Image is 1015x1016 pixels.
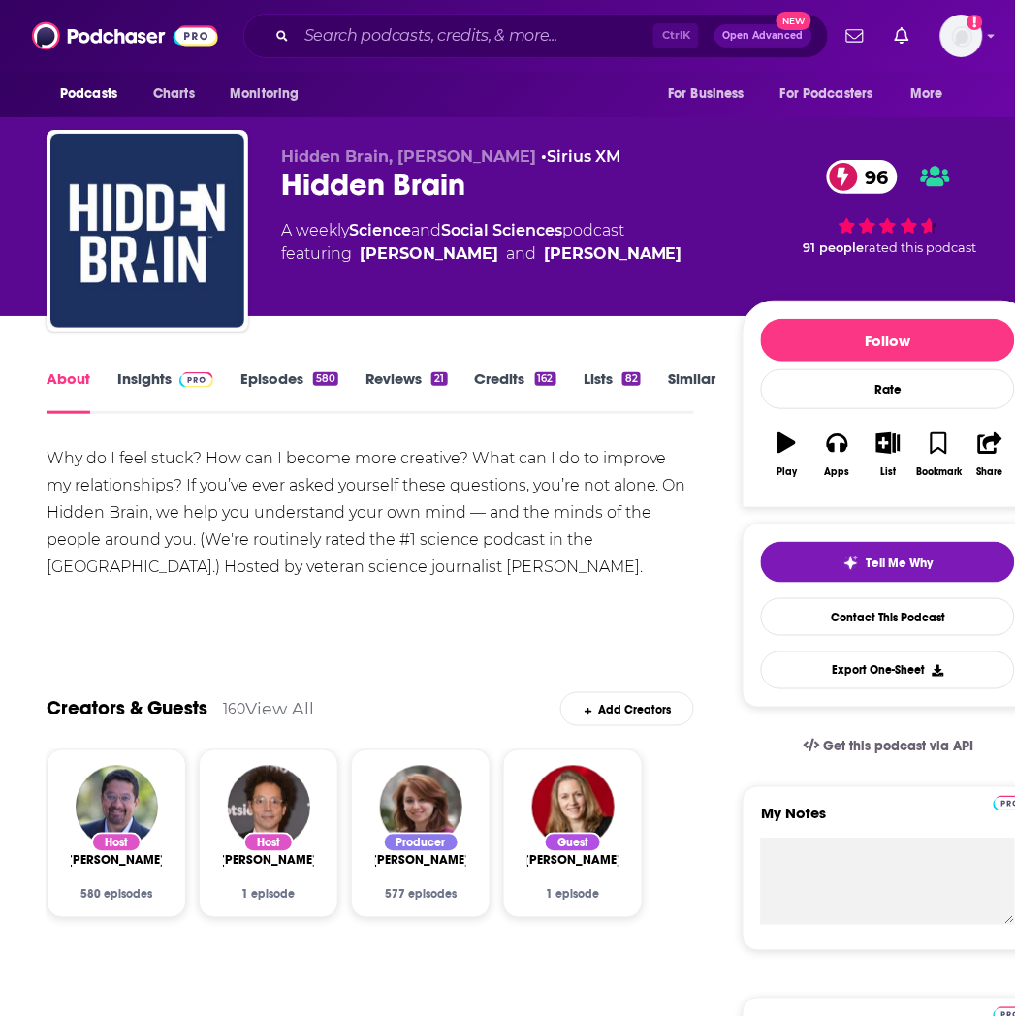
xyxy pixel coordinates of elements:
[375,888,466,902] div: 577 episodes
[535,372,556,386] div: 162
[230,80,299,108] span: Monitoring
[243,14,829,58] div: Search podcasts, credits, & more...
[475,369,556,414] a: Credits162
[47,76,143,112] button: open menu
[240,369,338,414] a: Episodes580
[47,697,207,721] a: Creators & Guests
[863,420,913,490] button: List
[60,80,117,108] span: Podcasts
[223,701,245,718] div: 160
[668,369,715,414] a: Similar
[777,12,811,30] span: New
[281,147,536,166] span: Hidden Brain, [PERSON_NAME]
[524,853,621,869] a: Vanessa Bohns
[843,556,859,571] img: tell me why sparkle
[544,242,682,266] a: Malcolm Gladwell
[223,888,314,902] div: 1 episode
[47,445,694,581] div: Why do I feel stuck? How can I become more creative? What can I do to improve my relationships? I...
[846,160,899,194] span: 96
[527,888,619,902] div: 1 episode
[827,160,899,194] a: 96
[823,739,973,755] span: Get this podcast via API
[281,219,682,266] div: A weekly podcast
[313,372,338,386] div: 580
[825,466,850,478] div: Apps
[761,651,1015,689] button: Export One-Sheet
[761,369,1015,409] div: Rate
[32,17,218,54] img: Podchaser - Follow, Share and Rate Podcasts
[560,692,693,726] div: Add Creators
[940,15,983,57] img: User Profile
[911,80,944,108] span: More
[761,319,1015,362] button: Follow
[967,15,983,30] svg: Add a profile image
[668,80,745,108] span: For Business
[777,466,797,478] div: Play
[506,242,536,266] span: and
[281,242,682,266] span: featuring
[788,723,990,771] a: Get this podcast via API
[653,23,699,48] span: Ctrl K
[898,76,968,112] button: open menu
[940,15,983,57] button: Show profile menu
[812,420,863,490] button: Apps
[91,833,142,853] div: Host
[76,766,158,848] a: Shankar Vedantam
[441,221,562,239] a: Social Sciences
[541,147,620,166] span: •
[179,372,213,388] img: Podchaser Pro
[47,369,90,414] a: About
[68,853,165,869] a: Shankar Vedantam
[864,240,976,255] span: rated this podcast
[916,466,962,478] div: Bookmark
[761,420,811,490] button: Play
[867,556,934,571] span: Tell Me Why
[349,221,411,239] a: Science
[584,369,641,414] a: Lists82
[622,372,641,386] div: 82
[71,888,162,902] div: 580 episodes
[360,242,498,266] a: Shankar Vedantam
[547,147,620,166] a: Sirius XM
[914,420,965,490] button: Bookmark
[383,833,460,853] div: Producer
[411,221,441,239] span: and
[544,833,602,853] div: Guest
[977,466,1003,478] div: Share
[723,31,804,41] span: Open Advanced
[887,19,917,52] a: Show notifications dropdown
[532,766,615,848] img: Vanessa Bohns
[243,833,294,853] div: Host
[431,372,447,386] div: 21
[365,369,447,414] a: Reviews21
[839,19,872,52] a: Show notifications dropdown
[141,76,206,112] a: Charts
[714,24,812,48] button: Open AdvancedNew
[940,15,983,57] span: Logged in as hmill
[761,542,1015,583] button: tell me why sparkleTell Me Why
[50,134,244,328] img: Hidden Brain
[761,805,1015,839] label: My Notes
[803,240,864,255] span: 91 people
[380,766,462,848] img: Rhaina Cohen
[68,853,165,869] span: [PERSON_NAME]
[220,853,317,869] a: Malcolm Gladwell
[117,369,213,414] a: InsightsPodchaser Pro
[880,466,896,478] div: List
[524,853,621,869] span: [PERSON_NAME]
[297,20,653,51] input: Search podcasts, credits, & more...
[228,766,310,848] img: Malcolm Gladwell
[372,853,469,869] a: Rhaina Cohen
[372,853,469,869] span: [PERSON_NAME]
[780,80,873,108] span: For Podcasters
[768,76,902,112] button: open menu
[654,76,769,112] button: open menu
[245,699,314,719] a: View All
[216,76,324,112] button: open menu
[220,853,317,869] span: [PERSON_NAME]
[761,598,1015,636] a: Contact This Podcast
